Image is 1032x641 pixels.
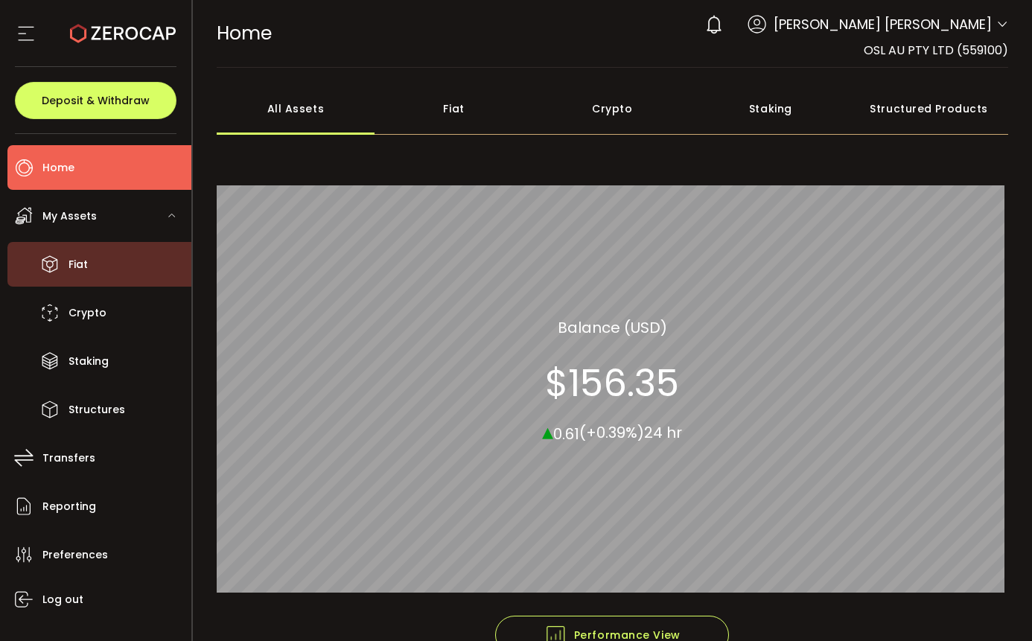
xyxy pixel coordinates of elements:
span: Staking [69,351,109,372]
span: Crypto [69,302,106,324]
span: Home [217,20,272,46]
span: OSL AU PTY LTD (559100) [864,42,1008,59]
button: Deposit & Withdraw [15,82,176,119]
span: 0.61 [553,423,579,444]
span: My Assets [42,205,97,227]
span: Fiat [69,254,88,275]
span: Transfers [42,447,95,469]
span: 24 hr [644,422,682,443]
span: Log out [42,589,83,610]
span: Structures [69,399,125,421]
section: $156.35 [545,360,679,405]
iframe: Chat Widget [855,480,1032,641]
span: (+0.39%) [579,422,644,443]
span: Deposit & Withdraw [42,95,150,106]
span: [PERSON_NAME] [PERSON_NAME] [774,14,992,34]
span: Preferences [42,544,108,566]
div: Structured Products [850,83,1008,135]
span: Home [42,157,74,179]
section: Balance (USD) [558,316,667,338]
div: Fiat [375,83,533,135]
div: Crypto [533,83,692,135]
div: Staking [692,83,850,135]
span: ▴ [542,415,553,447]
span: Reporting [42,496,96,517]
div: All Assets [217,83,375,135]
